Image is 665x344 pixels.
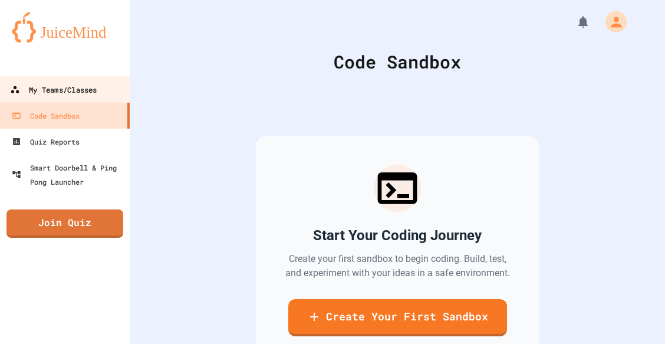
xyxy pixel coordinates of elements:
div: Smart Doorbell & Ping Pong Launcher [12,160,125,189]
img: logo-orange.svg [12,12,118,42]
div: Code Sandbox [12,109,80,123]
div: Quiz Reports [12,135,80,149]
div: My Notifications [554,12,593,32]
div: My Account [593,8,630,35]
a: Create Your First Sandbox [288,299,507,336]
h2: Start Your Coding Journey [313,226,482,245]
div: Code Sandbox [159,48,636,75]
p: Create your first sandbox to begin coding. Build, test, and experiment with your ideas in a safe ... [284,252,511,280]
div: My Teams/Classes [10,83,97,97]
a: Join Quiz [6,209,123,238]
